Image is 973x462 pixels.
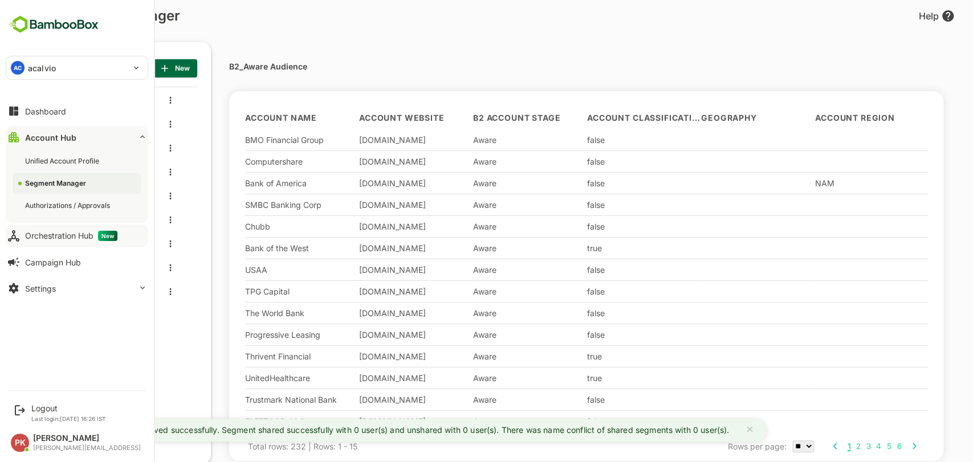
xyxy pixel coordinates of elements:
[547,395,643,404] div: false
[433,115,520,121] span: B2 Account Stage
[856,439,862,453] button: 6
[28,62,56,74] p: acalvio
[11,434,29,452] div: PK
[319,243,415,253] div: [DOMAIN_NAME]
[205,287,301,296] div: TPG Capital
[205,222,301,231] div: Chubb
[547,330,643,340] div: false
[25,257,81,267] div: Campaign Hub
[14,59,72,77] p: SEGMENT LIST
[205,395,301,404] div: Trustmark National Bank
[547,222,643,231] div: false
[846,439,852,453] button: 5
[6,251,148,273] button: Campaign Hub
[319,308,415,318] div: [DOMAIN_NAME]
[6,126,148,149] button: Account Hub
[33,287,89,297] span: PO+Engaged
[25,178,88,188] div: Segment Manager
[547,373,643,383] div: true
[319,395,415,404] div: [DOMAIN_NAME]
[31,415,106,422] p: Last login: [DATE] 16:26 IST
[825,439,832,453] button: 3
[33,96,96,105] span: ABM - FIN - B2
[33,263,99,273] span: B2_Nurture_With ICP Filter
[205,373,301,383] div: UnitedHealthcare
[433,395,529,404] div: Aware
[433,308,529,318] div: Aware
[433,330,529,340] div: Aware
[33,215,99,225] span: B2_Intent_With ICP Filter
[33,120,99,129] span: B2_Aware Audience
[433,265,529,275] div: Aware
[128,287,133,297] button: more actions
[128,191,133,201] button: more actions
[33,239,81,249] span: B2_Nurture
[6,14,102,35] img: BambooboxFullLogoMark.5f36c76dfaba33ec1ec1367b70bb1252.svg
[547,243,643,253] div: true
[205,178,301,188] div: Bank of America
[775,115,855,121] span: Account Region
[11,61,25,75] div: AC
[6,100,148,122] button: Dashboard
[698,419,722,441] button: close
[433,222,529,231] div: Aware
[6,56,148,79] div: ACacalvio
[205,200,301,210] div: SMBC Banking Corp
[775,178,871,188] div: NAM
[433,157,529,166] div: Aware
[319,135,415,145] div: [DOMAIN_NAME]
[433,243,529,253] div: Aware
[6,277,148,300] button: Settings
[547,308,643,318] div: false
[547,265,643,275] div: false
[433,287,529,296] div: Aware
[547,178,643,188] div: false
[33,444,141,452] div: [PERSON_NAME][EMAIL_ADDRESS]
[319,330,415,340] div: [DOMAIN_NAME]
[33,144,86,153] span: B2_InMarket
[319,222,415,231] div: [DOMAIN_NAME]
[319,287,415,296] div: [DOMAIN_NAME]
[433,351,529,361] div: Aware
[433,178,529,188] div: Aware
[33,191,74,201] span: B2_Intent
[113,59,157,77] button: New
[319,351,415,361] div: [DOMAIN_NAME]
[879,9,915,23] div: Help
[50,423,689,437] div: New segment saved successfully. Segment shared successfully with 0 user(s) and unshared with 0 us...
[33,434,141,443] div: [PERSON_NAME]
[815,439,821,453] button: 2
[205,115,277,121] span: Account Name
[205,157,301,166] div: Computershare
[836,439,842,453] button: 4
[128,119,133,129] button: more actions
[25,156,101,166] div: Unified Account Profile
[319,373,415,383] div: [DOMAIN_NAME]
[319,200,415,210] div: [DOMAIN_NAME]
[128,215,133,225] button: more actions
[31,403,106,413] div: Logout
[547,287,643,296] div: false
[128,239,133,249] button: more actions
[25,133,76,142] div: Account Hub
[128,263,133,273] button: more actions
[547,200,643,210] div: false
[25,107,66,116] div: Dashboard
[205,135,301,145] div: BMO Financial Group
[547,115,661,121] span: Account Classification
[433,135,529,145] div: Aware
[25,231,117,241] div: Orchestration Hub
[807,439,812,453] button: 1
[123,61,148,76] span: New
[205,243,301,253] div: Bank of the West
[433,200,529,210] div: Aware
[25,284,56,293] div: Settings
[205,351,301,361] div: Thrivent Financial
[33,167,99,177] span: B2_InMarket_With ICP Filters
[205,308,301,318] div: The World Bank
[128,95,133,105] button: more actions
[433,373,529,383] div: Aware
[319,115,405,121] span: Account Website
[25,201,112,210] div: Authorizations / Approvals
[205,265,301,275] div: USAA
